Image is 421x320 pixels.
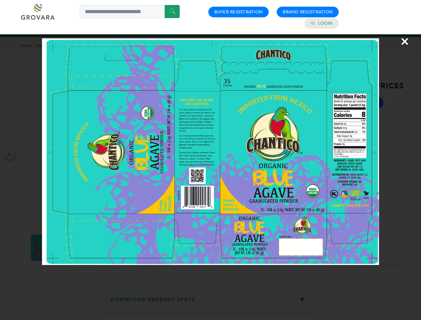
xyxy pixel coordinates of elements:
a: Login [318,20,333,26]
a: Brand Registration [283,9,333,15]
span: × [400,32,409,51]
img: Image Preview [42,38,379,265]
a: Buyer Registration [214,9,263,15]
input: Search a product or brand... [80,5,180,18]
